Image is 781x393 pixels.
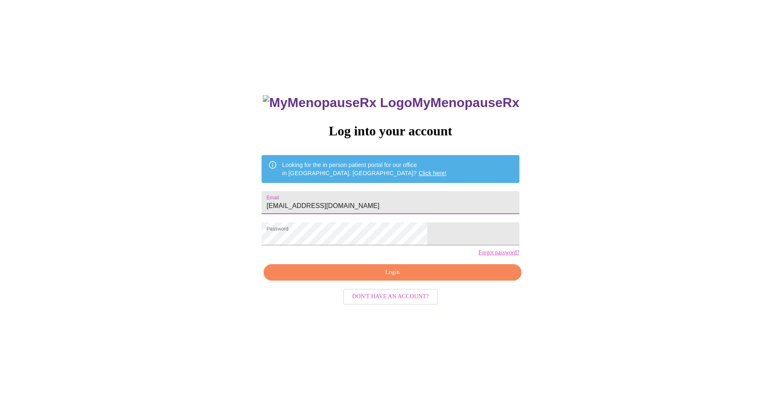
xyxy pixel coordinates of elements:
[264,264,521,281] button: Login
[262,123,519,139] h3: Log into your account
[263,95,519,110] h3: MyMenopauseRx
[263,95,412,110] img: MyMenopauseRx Logo
[419,170,446,176] a: Click here!
[341,292,440,299] a: Don't have an account?
[343,289,438,305] button: Don't have an account?
[478,249,519,256] a: Forgot password?
[352,292,429,302] span: Don't have an account?
[273,267,512,278] span: Login
[282,158,446,181] div: Looking for the in person patient portal for our office in [GEOGRAPHIC_DATA], [GEOGRAPHIC_DATA]?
